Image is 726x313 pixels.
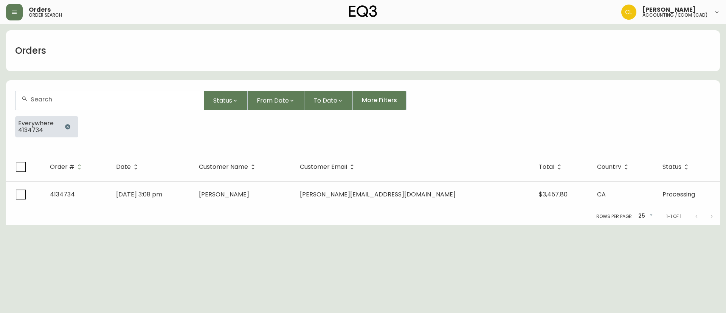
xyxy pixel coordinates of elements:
[539,165,554,169] span: Total
[50,165,74,169] span: Order #
[116,190,162,199] span: [DATE] 3:08 pm
[199,190,249,199] span: [PERSON_NAME]
[662,190,695,199] span: Processing
[31,96,198,103] input: Search
[662,164,691,170] span: Status
[362,96,397,104] span: More Filters
[18,127,54,134] span: 4134734
[300,164,357,170] span: Customer Email
[539,190,568,199] span: $3,457.80
[116,165,131,169] span: Date
[29,7,51,13] span: Orders
[50,190,75,199] span: 4134734
[642,13,708,17] h5: accounting / ecom (cad)
[539,164,564,170] span: Total
[596,213,632,220] p: Rows per page:
[213,96,232,105] span: Status
[248,91,304,110] button: From Date
[635,210,654,223] div: 25
[199,165,248,169] span: Customer Name
[353,91,406,110] button: More Filters
[621,5,636,20] img: c8a50d9e0e2261a29cae8bb82ebd33d8
[313,96,337,105] span: To Date
[597,190,606,199] span: CA
[15,44,46,57] h1: Orders
[597,164,631,170] span: Country
[116,164,141,170] span: Date
[304,91,353,110] button: To Date
[50,164,84,170] span: Order #
[199,164,258,170] span: Customer Name
[257,96,289,105] span: From Date
[204,91,248,110] button: Status
[29,13,62,17] h5: order search
[666,213,681,220] p: 1-1 of 1
[349,5,377,17] img: logo
[300,165,347,169] span: Customer Email
[300,190,456,199] span: [PERSON_NAME][EMAIL_ADDRESS][DOMAIN_NAME]
[642,7,696,13] span: [PERSON_NAME]
[18,120,54,127] span: Everywhere
[662,165,681,169] span: Status
[597,165,621,169] span: Country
